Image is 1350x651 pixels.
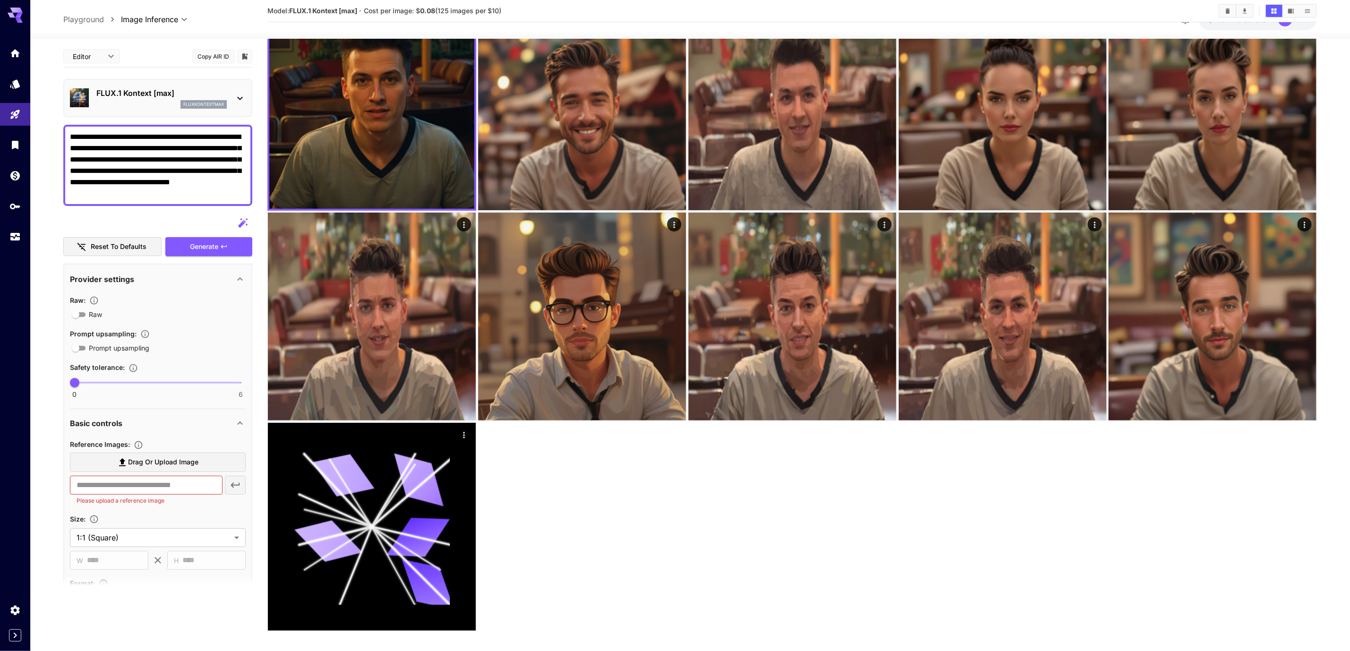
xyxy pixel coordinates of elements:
button: Reset to defaults [63,237,162,257]
span: Raw : [70,296,86,304]
div: Library [9,139,21,151]
img: 9k= [268,213,476,420]
span: Reference Images : [70,440,130,448]
img: Z [899,213,1107,420]
button: Controls the level of post-processing applied to generated images. [86,296,103,305]
span: Safety tolerance : [70,363,125,371]
label: Drag or upload image [70,453,246,472]
button: Upload a reference image to guide the result. This is needed for Image-to-Image or Inpainting. Su... [130,440,147,450]
span: Image Inference [121,14,178,25]
span: 0 [72,390,77,399]
span: Editor [73,51,102,61]
b: 0.08 [420,7,435,15]
div: Actions [667,217,681,231]
span: Model: [267,7,357,15]
img: Z [478,2,686,210]
div: Actions [457,428,471,442]
b: FLUX.1 Kontext [max] [289,7,357,15]
div: Models [9,78,21,90]
img: 2Q== [688,213,896,420]
img: Z [478,213,686,420]
button: Download All [1237,5,1253,17]
button: Add to library [241,51,249,62]
img: Z [688,2,896,210]
div: Wallet [9,170,21,181]
div: API Keys [9,200,21,212]
span: W [77,555,83,566]
span: H [174,555,179,566]
div: Basic controls [70,412,246,435]
span: Prompt upsampling : [70,330,137,338]
button: Expand sidebar [9,629,21,642]
button: Enables automatic enhancement and expansion of the input prompt to improve generation quality and... [137,329,154,339]
div: Actions [1087,217,1101,231]
button: Generate [165,237,252,257]
div: Settings [9,604,21,616]
p: · [360,5,362,17]
button: Copy AIR ID [192,50,235,63]
div: Provider settings [70,268,246,291]
button: Clear Images [1220,5,1236,17]
div: FLUX.1 Kontext [max]fluxkontextmax [70,84,246,112]
p: Basic controls [70,418,122,429]
span: credits left [1238,16,1271,24]
button: Show images in grid view [1266,5,1282,17]
div: Playground [9,109,21,120]
button: Adjust the dimensions of the generated image by specifying its width and height in pixels, or sel... [86,514,103,524]
div: Actions [1298,217,1312,231]
span: 6 [239,390,243,399]
button: Controls the tolerance level for input and output content moderation. Lower values apply stricter... [125,363,142,373]
span: Prompt upsampling [89,343,149,353]
button: Show images in video view [1283,5,1299,17]
div: Home [9,47,21,59]
span: 1:1 (Square) [77,532,231,543]
span: Size : [70,515,86,523]
p: Please upload a reference image [77,496,216,505]
p: fluxkontextmax [183,101,224,108]
div: Usage [9,231,21,243]
img: 9k= [1109,2,1316,210]
div: Clear ImagesDownload All [1219,4,1254,18]
img: 2Q== [899,2,1107,210]
img: Z [269,4,474,209]
a: Playground [63,14,104,25]
div: Show images in grid viewShow images in video viewShow images in list view [1265,4,1317,18]
p: FLUX.1 Kontext [max] [96,87,227,99]
span: Drag or upload image [128,456,198,468]
button: Show images in list view [1299,5,1316,17]
span: Cost per image: $ (125 images per $10) [364,7,501,15]
div: Actions [877,217,891,231]
p: Provider settings [70,274,134,285]
img: 2Q== [1109,213,1316,420]
nav: breadcrumb [63,14,121,25]
div: Actions [457,217,471,231]
span: Raw [89,309,102,319]
span: $258.42 [1208,16,1238,24]
span: Generate [190,241,218,253]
